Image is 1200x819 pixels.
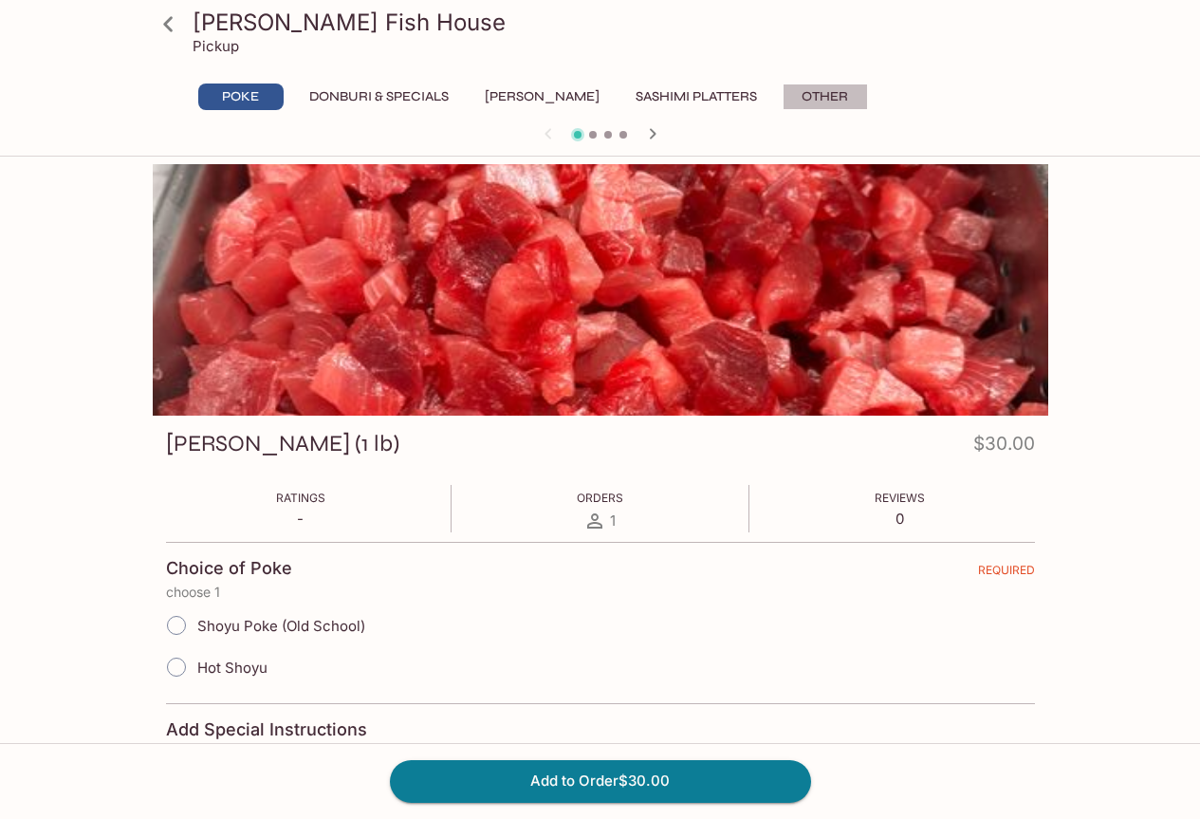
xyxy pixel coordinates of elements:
[973,429,1035,466] h4: $30.00
[193,37,239,55] p: Pickup
[390,760,811,802] button: Add to Order$30.00
[276,510,325,528] p: -
[875,491,925,505] span: Reviews
[474,84,610,110] button: [PERSON_NAME]
[166,558,292,579] h4: Choice of Poke
[153,164,1048,416] div: Ahi Poke (1 lb)
[166,585,1035,600] p: choose 1
[625,84,767,110] button: Sashimi Platters
[197,617,365,635] span: Shoyu Poke (Old School)
[875,510,925,528] p: 0
[197,659,268,677] span: Hot Shoyu
[783,84,868,110] button: Other
[276,491,325,505] span: Ratings
[166,429,399,458] h3: [PERSON_NAME] (1 lb)
[166,719,1035,740] h4: Add Special Instructions
[299,84,459,110] button: Donburi & Specials
[577,491,623,505] span: Orders
[193,8,1041,37] h3: [PERSON_NAME] Fish House
[978,563,1035,585] span: REQUIRED
[610,512,616,530] span: 1
[198,84,284,110] button: Poke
